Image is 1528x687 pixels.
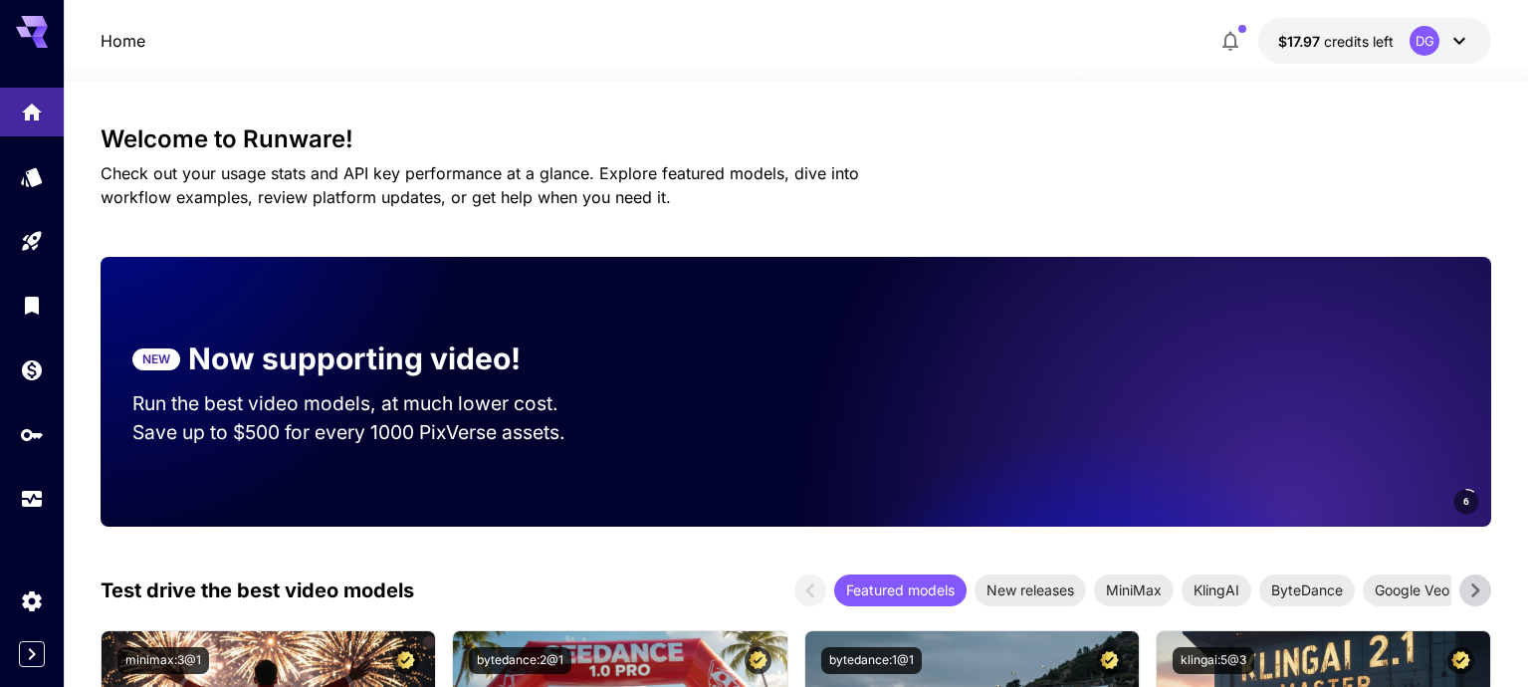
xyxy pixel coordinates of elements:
div: New releases [975,574,1086,606]
div: Wallet [20,357,44,382]
button: Certified Model – Vetted for best performance and includes a commercial license. [745,647,771,674]
span: ByteDance [1259,579,1355,600]
div: Library [20,293,44,318]
button: Certified Model – Vetted for best performance and includes a commercial license. [392,647,419,674]
div: MiniMax [1094,574,1174,606]
p: Now supporting video! [188,337,521,381]
div: DG [1410,26,1439,56]
p: Test drive the best video models [101,575,414,605]
div: Playground [20,229,44,254]
span: MiniMax [1094,579,1174,600]
div: Google Veo [1363,574,1461,606]
span: credits left [1324,33,1394,50]
div: Settings [20,588,44,613]
div: Models [20,164,44,189]
span: Check out your usage stats and API key performance at a glance. Explore featured models, dive int... [101,163,859,207]
div: Home [20,100,44,124]
button: $17.96814DG [1258,18,1491,64]
div: ByteDance [1259,574,1355,606]
p: Save up to $500 for every 1000 PixVerse assets. [132,418,596,447]
nav: breadcrumb [101,29,145,53]
div: Usage [20,487,44,512]
span: $17.97 [1278,33,1324,50]
div: KlingAI [1182,574,1251,606]
button: klingai:5@3 [1173,647,1254,674]
a: Home [101,29,145,53]
span: 6 [1463,494,1469,509]
span: KlingAI [1182,579,1251,600]
span: Featured models [834,579,967,600]
span: New releases [975,579,1086,600]
div: $17.96814 [1278,31,1394,52]
div: API Keys [20,422,44,447]
button: Expand sidebar [19,641,45,667]
button: bytedance:1@1 [821,647,922,674]
span: Google Veo [1363,579,1461,600]
button: Certified Model – Vetted for best performance and includes a commercial license. [1447,647,1474,674]
p: NEW [142,350,170,368]
button: minimax:3@1 [117,647,209,674]
div: Featured models [834,574,967,606]
p: Run the best video models, at much lower cost. [132,389,596,418]
button: Certified Model – Vetted for best performance and includes a commercial license. [1096,647,1123,674]
button: bytedance:2@1 [469,647,571,674]
h3: Welcome to Runware! [101,125,1491,153]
